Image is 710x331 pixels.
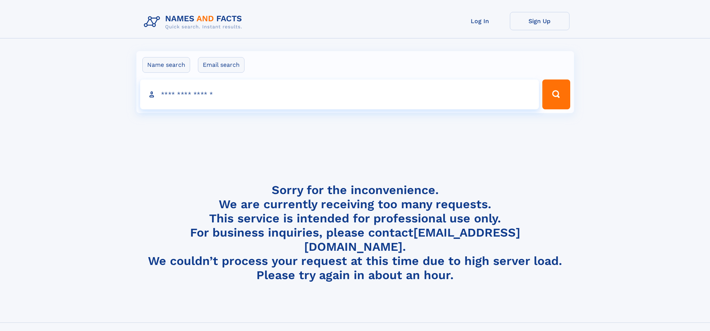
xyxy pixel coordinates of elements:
[140,79,539,109] input: search input
[141,12,248,32] img: Logo Names and Facts
[141,183,569,282] h4: Sorry for the inconvenience. We are currently receiving too many requests. This service is intend...
[450,12,510,30] a: Log In
[142,57,190,73] label: Name search
[542,79,570,109] button: Search Button
[304,225,520,254] a: [EMAIL_ADDRESS][DOMAIN_NAME]
[510,12,569,30] a: Sign Up
[198,57,244,73] label: Email search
